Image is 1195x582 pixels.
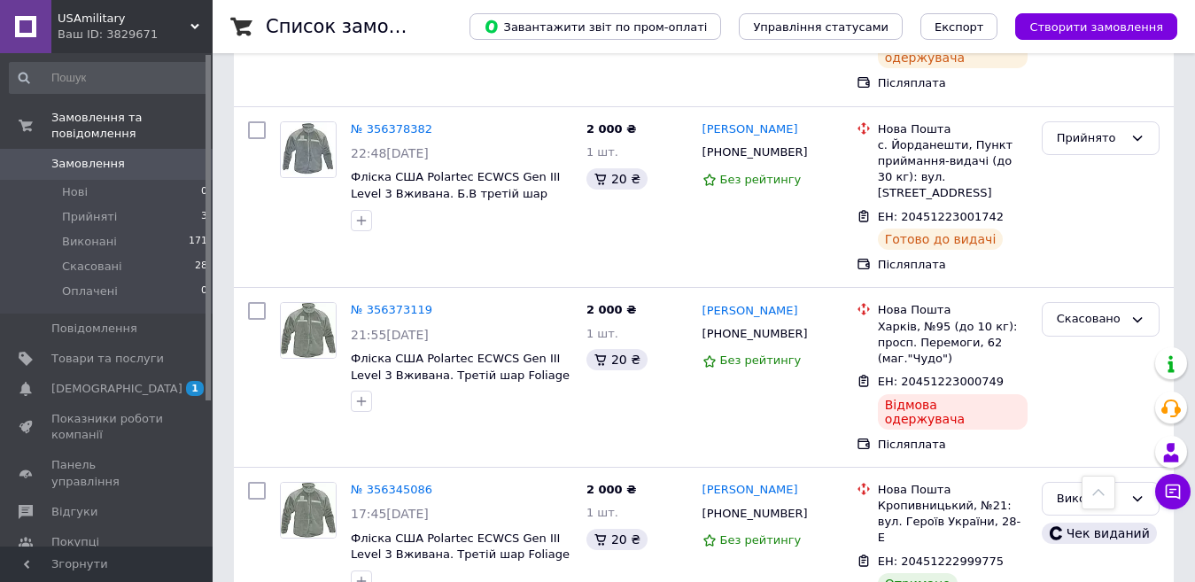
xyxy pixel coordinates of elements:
span: Оплачені [62,283,118,299]
div: 20 ₴ [586,529,648,550]
span: Без рейтингу [720,533,802,547]
span: 0 [201,184,207,200]
input: Пошук [9,62,209,94]
span: 1 шт. [586,327,618,340]
span: 1 шт. [586,506,618,519]
span: Виконані [62,234,117,250]
div: Кропивницький, №21: вул. Героїв України, 28-Е [878,498,1028,547]
h1: Список замовлень [266,16,446,37]
span: 171 [189,234,207,250]
span: Замовлення [51,156,125,172]
span: Управління статусами [753,20,888,34]
span: ЕН: 20451222999775 [878,555,1004,568]
span: ЕН: 20451223001742 [878,210,1004,223]
div: 20 ₴ [586,168,648,190]
img: Фото товару [282,122,334,177]
a: Фліска США Polartec ECWCS Gen III Level 3 Вживана. Б.В третій шар Foliage Green L regular [351,170,560,216]
a: Фото товару [280,302,337,359]
div: Відмова одержувача [878,394,1028,430]
button: Чат з покупцем [1155,474,1191,509]
div: Післяплата [878,437,1028,453]
span: 17:45[DATE] [351,507,429,521]
span: Скасовані [62,259,122,275]
img: Фото товару [281,483,335,538]
span: [DEMOGRAPHIC_DATA] [51,381,182,397]
span: Прийняті [62,209,117,225]
div: Готово до видачі [878,229,1004,250]
button: Створити замовлення [1015,13,1177,40]
a: Фото товару [280,482,337,539]
div: с. Йорданешти, Пункт приймання-видачі (до 30 кг): вул. [STREET_ADDRESS] [878,137,1028,202]
div: Ваш ID: 3829671 [58,27,213,43]
a: Фліска США Polartec ECWCS Gen III Level 3 Вживана. Третій шар Foliage Green M regular [351,532,570,578]
span: Товари та послуги [51,351,164,367]
span: Нові [62,184,88,200]
span: 0 [201,283,207,299]
span: 28 [195,259,207,275]
span: 1 [186,381,204,396]
div: [PHONE_NUMBER] [699,141,811,164]
span: ЕН: 20451223000749 [878,375,1004,388]
span: Покупці [51,534,99,550]
div: Нова Пошта [878,302,1028,318]
span: Експорт [935,20,984,34]
span: 1 шт. [586,145,618,159]
span: Відгуки [51,504,97,520]
a: № 356378382 [351,122,432,136]
div: Післяплата [878,75,1028,91]
span: Без рейтингу [720,353,802,367]
a: Фото товару [280,121,337,178]
div: Прийнято [1057,129,1123,148]
div: Нова Пошта [878,121,1028,137]
button: Управління статусами [739,13,903,40]
a: [PERSON_NAME] [702,121,798,138]
span: 21:55[DATE] [351,328,429,342]
span: Без рейтингу [720,173,802,186]
span: Повідомлення [51,321,137,337]
a: Фліска США Polartec ECWCS Gen III Level 3 Вживана. Третій шар Foliage Green M regular [351,352,570,398]
span: Панель управління [51,457,164,489]
a: Створити замовлення [997,19,1177,33]
span: 2 000 ₴ [586,483,636,496]
img: Фото товару [281,303,335,358]
div: 20 ₴ [586,349,648,370]
span: 2 000 ₴ [586,122,636,136]
div: Виконано [1057,490,1123,508]
div: Нова Пошта [878,482,1028,498]
span: Завантажити звіт по пром-оплаті [484,19,707,35]
a: № 356345086 [351,483,432,496]
div: Харків, №95 (до 10 кг): просп. Перемоги, 62 (маг."Чудо") [878,319,1028,368]
button: Завантажити звіт по пром-оплаті [469,13,721,40]
a: [PERSON_NAME] [702,482,798,499]
div: [PHONE_NUMBER] [699,502,811,525]
a: [PERSON_NAME] [702,303,798,320]
button: Експорт [920,13,998,40]
div: Чек виданий [1042,523,1157,544]
div: Післяплата [878,257,1028,273]
a: № 356373119 [351,303,432,316]
span: USAmilitary [58,11,190,27]
span: 3 [201,209,207,225]
span: Замовлення та повідомлення [51,110,213,142]
span: 2 000 ₴ [586,303,636,316]
span: 22:48[DATE] [351,146,429,160]
span: Показники роботи компанії [51,411,164,443]
div: [PHONE_NUMBER] [699,322,811,345]
span: Створити замовлення [1029,20,1163,34]
div: Скасовано [1057,310,1123,329]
